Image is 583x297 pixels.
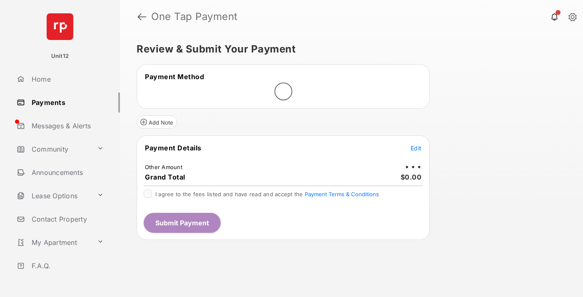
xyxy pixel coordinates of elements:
[411,144,421,152] button: Edit
[145,173,185,181] span: Grand Total
[13,209,120,229] a: Contact Property
[151,12,238,22] strong: One Tap Payment
[137,44,560,54] h5: Review & Submit Your Payment
[13,256,120,276] a: F.A.Q.
[47,13,73,40] img: svg+xml;base64,PHN2ZyB4bWxucz0iaHR0cDovL3d3dy53My5vcmcvMjAwMC9zdmciIHdpZHRoPSI2NCIgaGVpZ2h0PSI2NC...
[401,173,422,181] span: $0.00
[13,69,120,89] a: Home
[155,191,379,197] span: I agree to the fees listed and have read and accept the
[13,162,120,182] a: Announcements
[145,163,183,171] td: Other Amount
[13,186,94,206] a: Lease Options
[145,144,202,152] span: Payment Details
[13,92,120,112] a: Payments
[145,72,204,81] span: Payment Method
[13,116,120,136] a: Messages & Alerts
[305,191,379,197] button: I agree to the fees listed and have read and accept the
[144,213,221,233] button: Submit Payment
[137,115,177,129] button: Add Note
[411,145,421,152] span: Edit
[13,139,94,159] a: Community
[51,52,69,60] p: Unit12
[13,232,94,252] a: My Apartment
